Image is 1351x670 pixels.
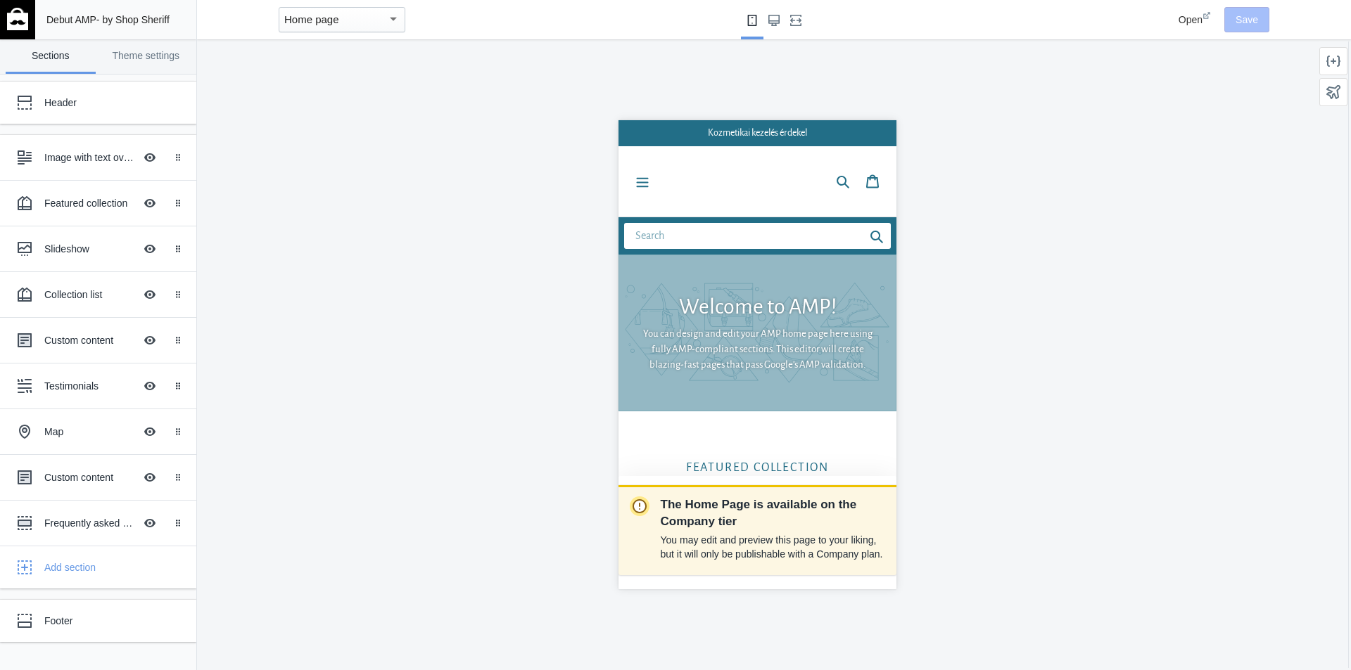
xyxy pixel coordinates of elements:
[44,560,186,574] div: Add section
[15,173,262,200] h2: Welcome to AMP!
[134,233,165,264] button: Hide
[44,288,134,302] div: Collection list
[96,14,170,25] span: - by Shop Sheriff
[44,333,134,347] div: Custom content
[44,242,134,256] div: Slideshow
[44,614,165,628] div: Footer
[134,142,165,173] button: Hide
[284,13,339,25] mat-select-trigger: Home page
[44,379,134,393] div: Testimonials
[661,496,885,530] p: The Home Page is available on the Company tier
[44,150,134,165] div: Image with text overlay
[9,47,39,75] button: Menu
[661,533,885,561] p: You may edit and preview this page to your liking, but it will only be publishable with a Company...
[44,425,134,439] div: Map
[134,325,165,356] button: Hide
[15,340,262,356] h2: Featured collection
[15,206,262,253] p: You can design and edit your AMP home page here using fully AMP-compliant sections. This editor w...
[6,103,272,129] input: Search
[134,188,165,219] button: Hide
[6,39,96,74] a: Sections
[44,516,134,530] div: Frequently asked questions
[134,462,165,493] button: Hide
[46,14,96,25] span: Debut AMP
[44,96,165,110] div: Header
[112,37,166,86] a: image
[1179,14,1203,25] span: Open
[7,8,28,30] img: main-logo_60x60_white.png
[44,196,134,210] div: Featured collection
[134,371,165,401] button: Hide
[134,416,165,447] button: Hide
[134,508,165,539] button: Hide
[101,39,191,74] a: Theme settings
[44,470,134,484] div: Custom content
[134,279,165,310] button: Hide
